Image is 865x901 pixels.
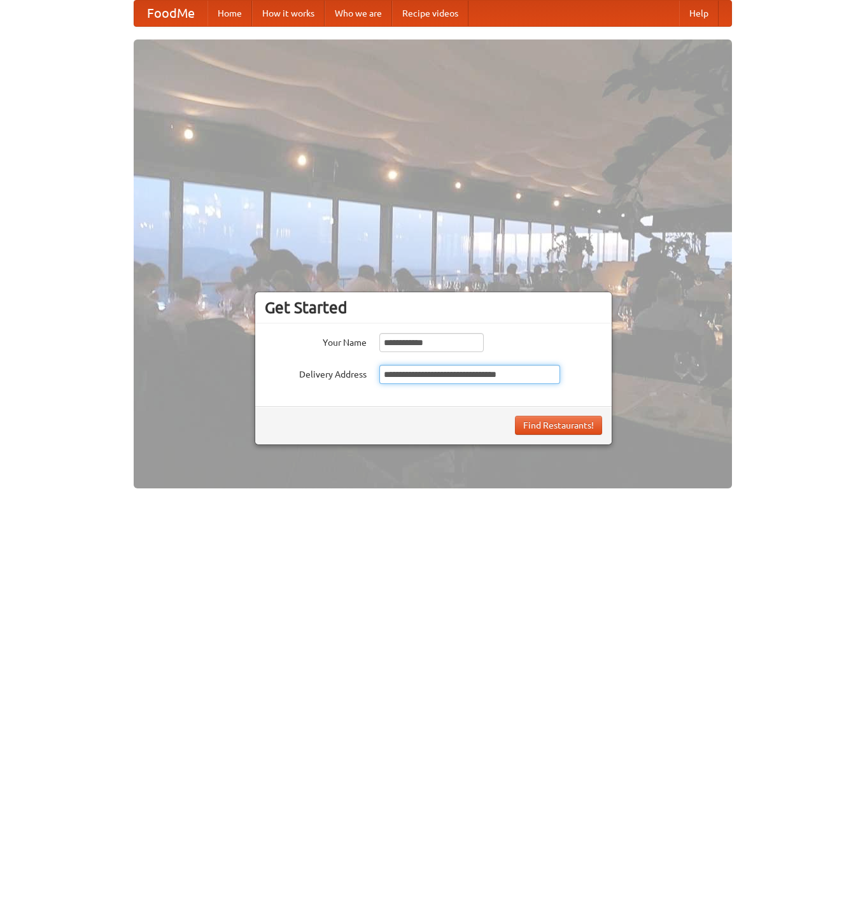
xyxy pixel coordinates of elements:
label: Your Name [265,333,367,349]
a: Help [679,1,719,26]
a: FoodMe [134,1,207,26]
a: Home [207,1,252,26]
h3: Get Started [265,298,602,317]
label: Delivery Address [265,365,367,381]
button: Find Restaurants! [515,416,602,435]
a: How it works [252,1,325,26]
a: Who we are [325,1,392,26]
a: Recipe videos [392,1,468,26]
